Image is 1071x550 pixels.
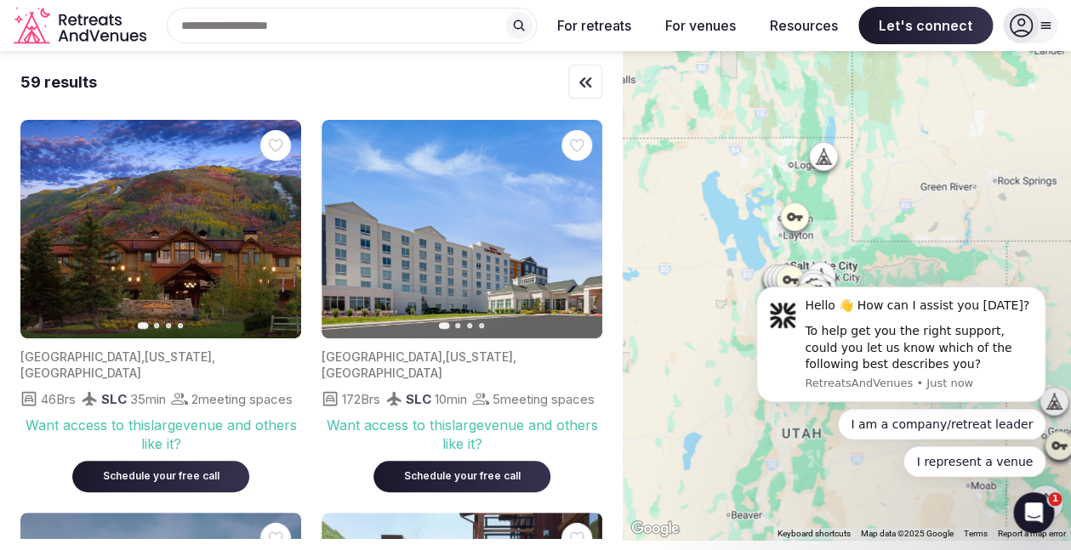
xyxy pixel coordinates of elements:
[513,349,516,364] span: ,
[756,7,852,44] button: Resources
[138,322,149,329] button: Go to slide 1
[998,529,1066,538] a: Report a map error
[627,518,683,540] a: Open this area in Google Maps (opens a new window)
[861,529,954,538] span: Map data ©2025 Google
[493,390,595,408] span: 5 meeting spaces
[964,529,988,538] a: Terms (opens in new tab)
[1048,492,1062,506] span: 1
[479,323,484,328] button: Go to slide 4
[455,323,460,328] button: Go to slide 2
[322,416,602,454] div: Want access to this large venue and others like it?
[1013,492,1054,533] iframe: Intercom live chat
[467,323,472,328] button: Go to slide 3
[14,7,150,45] svg: Retreats and Venues company logo
[20,349,141,364] span: [GEOGRAPHIC_DATA]
[406,391,431,407] span: SLC
[778,528,851,540] button: Keyboard shortcuts
[191,390,293,408] span: 2 meeting spaces
[322,120,602,338] img: Featured image for venue
[394,469,530,484] div: Schedule your free call
[373,466,550,483] a: Schedule your free call
[322,366,442,380] span: [GEOGRAPHIC_DATA]
[858,7,993,44] span: Let's connect
[322,349,442,364] span: [GEOGRAPHIC_DATA]
[627,518,683,540] img: Google
[93,469,229,484] div: Schedule your free call
[212,349,215,364] span: ,
[154,323,159,328] button: Go to slide 2
[20,120,301,338] img: Featured image for venue
[435,390,467,408] span: 10 min
[544,7,645,44] button: For retreats
[14,7,150,45] a: Visit the homepage
[20,366,141,380] span: [GEOGRAPHIC_DATA]
[20,71,97,93] div: 59 results
[72,466,249,483] a: Schedule your free call
[442,349,446,364] span: ,
[145,349,212,364] span: [US_STATE]
[731,271,1071,487] iframe: Intercom notifications message
[41,390,76,408] span: 46 Brs
[101,391,127,407] span: SLC
[342,390,380,408] span: 172 Brs
[439,322,450,329] button: Go to slide 1
[130,390,166,408] span: 35 min
[141,349,145,364] span: ,
[446,349,513,364] span: [US_STATE]
[652,7,749,44] button: For venues
[166,323,171,328] button: Go to slide 3
[20,416,301,454] div: Want access to this large venue and others like it?
[178,323,183,328] button: Go to slide 4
